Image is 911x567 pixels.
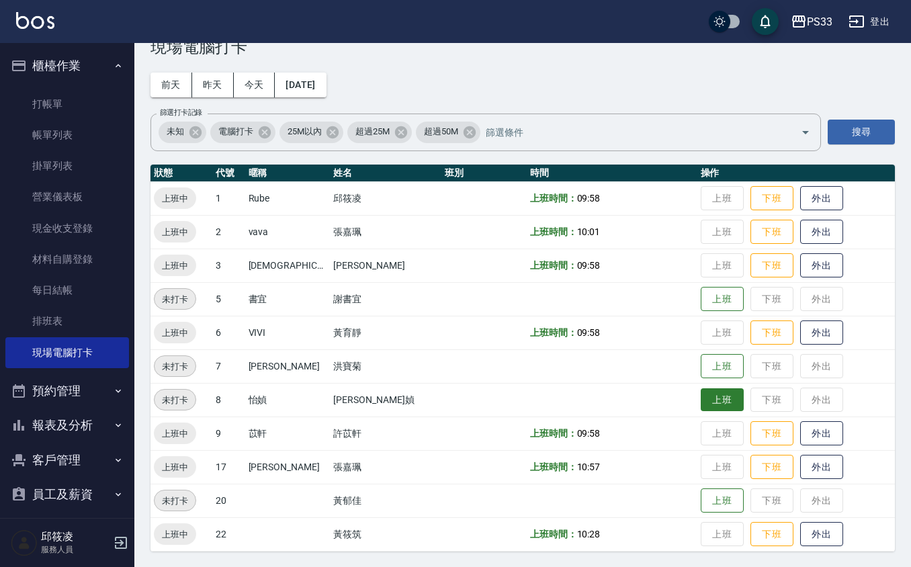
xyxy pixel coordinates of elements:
[212,383,245,417] td: 8
[530,529,577,539] b: 上班時間：
[245,282,331,316] td: 書宜
[530,193,577,204] b: 上班時間：
[154,191,196,206] span: 上班中
[330,282,441,316] td: 謝書宜
[701,388,744,412] button: 上班
[530,327,577,338] b: 上班時間：
[150,165,212,182] th: 狀態
[212,165,245,182] th: 代號
[212,215,245,249] td: 2
[5,213,129,244] a: 現金收支登錄
[155,494,196,508] span: 未打卡
[795,122,816,143] button: Open
[750,455,793,480] button: 下班
[701,287,744,312] button: 上班
[416,122,480,143] div: 超過50M
[697,165,895,182] th: 操作
[212,249,245,282] td: 3
[416,125,466,138] span: 超過50M
[530,226,577,237] b: 上班時間：
[807,13,832,30] div: PS33
[800,186,843,211] button: 外出
[212,282,245,316] td: 5
[750,320,793,345] button: 下班
[245,249,331,282] td: [DEMOGRAPHIC_DATA][PERSON_NAME]
[482,120,777,144] input: 篩選條件
[5,244,129,275] a: 材料自購登錄
[5,408,129,443] button: 報表及分析
[800,421,843,446] button: 外出
[577,529,601,539] span: 10:28
[234,73,275,97] button: 今天
[212,349,245,383] td: 7
[330,215,441,249] td: 張嘉珮
[16,12,54,29] img: Logo
[5,150,129,181] a: 掛單列表
[41,543,110,556] p: 服務人員
[441,165,527,182] th: 班別
[245,417,331,450] td: 苡軒
[245,316,331,349] td: VIVI
[828,120,895,144] button: 搜尋
[5,181,129,212] a: 營業儀表板
[800,220,843,245] button: 外出
[330,517,441,551] td: 黃筱筑
[750,220,793,245] button: 下班
[41,530,110,543] h5: 邱筱凌
[800,455,843,480] button: 外出
[245,215,331,249] td: vava
[750,253,793,278] button: 下班
[800,253,843,278] button: 外出
[150,38,895,56] h3: 現場電腦打卡
[330,249,441,282] td: [PERSON_NAME]
[11,529,38,556] img: Person
[210,125,261,138] span: 電腦打卡
[212,484,245,517] td: 20
[155,393,196,407] span: 未打卡
[212,417,245,450] td: 9
[330,484,441,517] td: 黃郁佳
[212,316,245,349] td: 6
[577,428,601,439] span: 09:58
[154,225,196,239] span: 上班中
[701,488,744,513] button: 上班
[5,275,129,306] a: 每日結帳
[154,259,196,273] span: 上班中
[347,122,412,143] div: 超過25M
[154,460,196,474] span: 上班中
[212,517,245,551] td: 22
[245,383,331,417] td: 怡媜
[577,462,601,472] span: 10:57
[330,349,441,383] td: 洪寶菊
[5,120,129,150] a: 帳單列表
[577,193,601,204] span: 09:58
[5,374,129,408] button: 預約管理
[5,337,129,368] a: 現場電腦打卡
[785,8,838,36] button: PS33
[577,226,601,237] span: 10:01
[750,522,793,547] button: 下班
[245,450,331,484] td: [PERSON_NAME]
[154,326,196,340] span: 上班中
[245,165,331,182] th: 暱稱
[279,125,330,138] span: 25M以內
[5,443,129,478] button: 客戶管理
[330,450,441,484] td: 張嘉珮
[347,125,398,138] span: 超過25M
[577,327,601,338] span: 09:58
[245,181,331,215] td: Rube
[160,107,202,118] label: 篩選打卡記錄
[5,477,129,512] button: 員工及薪資
[530,260,577,271] b: 上班時間：
[843,9,895,34] button: 登出
[159,125,192,138] span: 未知
[154,427,196,441] span: 上班中
[159,122,206,143] div: 未知
[800,320,843,345] button: 外出
[155,292,196,306] span: 未打卡
[275,73,326,97] button: [DATE]
[212,450,245,484] td: 17
[330,383,441,417] td: [PERSON_NAME]媜
[192,73,234,97] button: 昨天
[5,89,129,120] a: 打帳單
